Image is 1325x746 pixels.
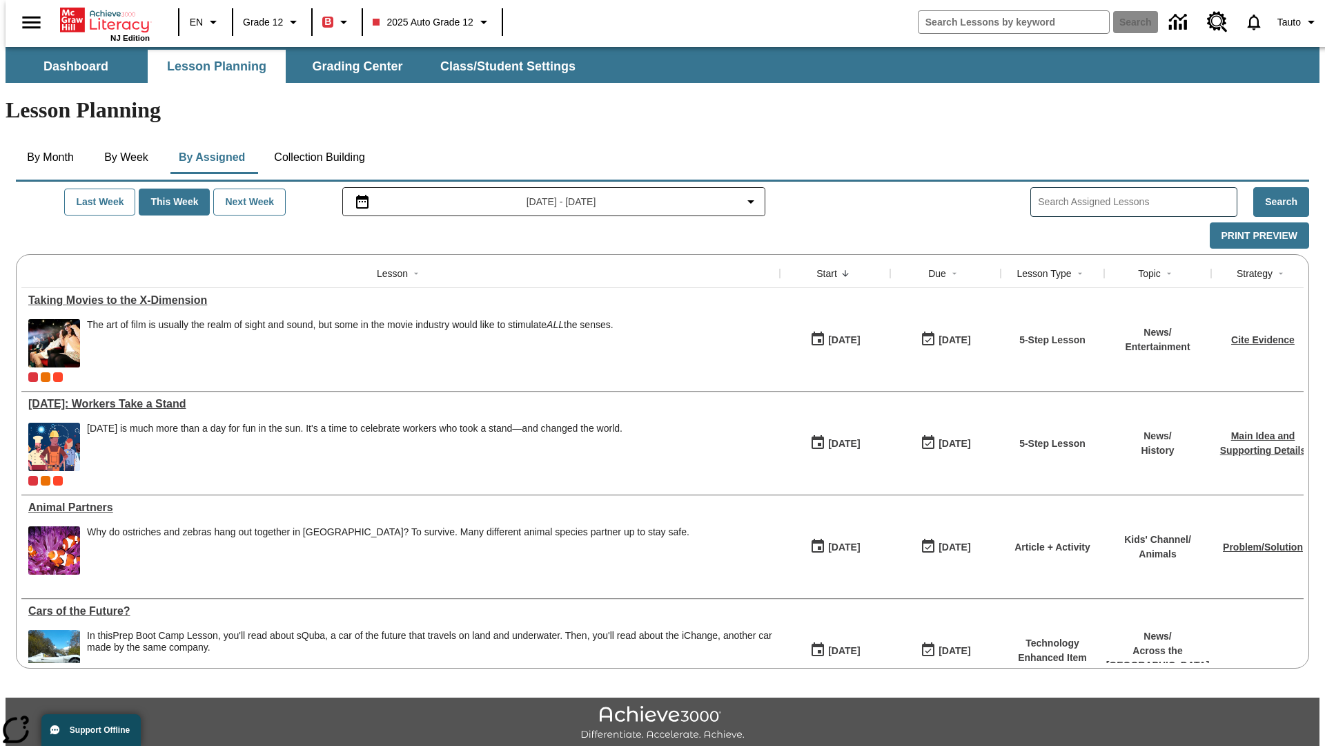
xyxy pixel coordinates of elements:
[1106,629,1210,644] p: News /
[324,13,331,30] span: B
[1019,437,1086,451] p: 5-Step Lesson
[429,50,587,83] button: Class/Student Settings
[837,265,854,282] button: Sort
[377,267,408,280] div: Lesson
[743,193,759,210] svg: Collapse Date Range Filter
[1106,644,1210,673] p: Across the [GEOGRAPHIC_DATA]
[41,714,141,746] button: Support Offline
[916,430,975,457] button: 06/30/26: Last day the lesson can be accessed
[1272,10,1325,35] button: Profile/Settings
[87,319,614,367] div: The art of film is usually the realm of sight and sound, but some in the movie industry would lik...
[1236,4,1272,40] a: Notifications
[110,34,150,42] span: NJ Edition
[1231,334,1295,345] a: Cite Evidence
[16,141,85,174] button: By Month
[64,189,135,216] button: Last Week
[87,319,614,331] p: The art of film is usually the realm of sight and sound, but some in the movie industry would lik...
[805,638,865,664] button: 07/01/25: First time the lesson was available
[139,189,210,216] button: This Week
[805,430,865,457] button: 07/23/25: First time the lesson was available
[28,476,38,486] div: Current Class
[1220,430,1306,456] a: Main Idea and Supporting Details
[939,539,970,556] div: [DATE]
[87,423,622,434] div: [DATE] is much more than a day for fun in the sun. It's a time to celebrate workers who took a st...
[367,10,497,35] button: Class: 2025 Auto Grade 12, Select your class
[263,141,376,174] button: Collection Building
[28,398,773,410] a: Labor Day: Workers Take a Stand, Lessons
[70,725,130,735] span: Support Offline
[6,97,1319,123] h1: Lesson Planning
[190,15,203,30] span: EN
[1161,265,1177,282] button: Sort
[1138,267,1161,280] div: Topic
[60,5,150,42] div: Home
[939,332,970,349] div: [DATE]
[28,294,773,307] div: Taking Movies to the X-Dimension
[288,50,426,83] button: Grading Center
[60,6,150,34] a: Home
[28,501,773,514] a: Animal Partners, Lessons
[1273,265,1289,282] button: Sort
[87,630,772,653] testabrev: Prep Boot Camp Lesson, you'll read about sQuba, a car of the future that travels on land and unde...
[946,265,963,282] button: Sort
[1008,636,1097,665] p: Technology Enhanced Item
[28,605,773,618] a: Cars of the Future? , Lessons
[916,638,975,664] button: 08/01/26: Last day the lesson can be accessed
[373,15,473,30] span: 2025 Auto Grade 12
[28,526,80,575] img: Three clownfish swim around a purple anemone.
[805,534,865,560] button: 07/07/25: First time the lesson was available
[1125,340,1190,354] p: Entertainment
[6,47,1319,83] div: SubNavbar
[28,501,773,514] div: Animal Partners
[28,294,773,307] a: Taking Movies to the X-Dimension, Lessons
[28,423,80,471] img: A banner with a blue background shows an illustrated row of diverse men and women dressed in clot...
[1210,222,1309,249] button: Print Preview
[1199,3,1236,41] a: Resource Center, Will open in new tab
[53,372,63,382] div: Test 1
[527,195,596,209] span: [DATE] - [DATE]
[213,189,286,216] button: Next Week
[28,605,773,618] div: Cars of the Future?
[41,372,50,382] div: OL 2025 Auto Grade 12
[184,10,228,35] button: Language: EN, Select a language
[317,10,357,35] button: Boost Class color is red. Change class color
[53,476,63,486] div: Test 1
[1237,267,1273,280] div: Strategy
[41,476,50,486] div: OL 2025 Auto Grade 12
[87,630,773,678] div: In this Prep Boot Camp Lesson, you'll read about sQuba, a car of the future that travels on land ...
[939,435,970,452] div: [DATE]
[916,534,975,560] button: 06/30/26: Last day the lesson can be accessed
[1223,542,1303,553] a: Problem/Solution
[580,706,745,741] img: Achieve3000 Differentiate Accelerate Achieve
[939,642,970,660] div: [DATE]
[547,319,564,330] em: ALL
[1019,333,1086,347] p: 5-Step Lesson
[87,526,689,575] div: Why do ostriches and zebras hang out together in Africa? To survive. Many different animal specie...
[87,423,622,471] div: Labor Day is much more than a day for fun in the sun. It's a time to celebrate workers who took a...
[1124,533,1191,547] p: Kids' Channel /
[828,539,860,556] div: [DATE]
[928,267,946,280] div: Due
[87,630,773,653] div: In this
[919,11,1109,33] input: search field
[805,327,865,353] button: 08/18/25: First time the lesson was available
[408,265,424,282] button: Sort
[148,50,286,83] button: Lesson Planning
[6,50,588,83] div: SubNavbar
[349,193,760,210] button: Select the date range menu item
[1253,187,1309,217] button: Search
[828,642,860,660] div: [DATE]
[1141,429,1174,443] p: News /
[816,267,837,280] div: Start
[87,526,689,538] div: Why do ostriches and zebras hang out together in [GEOGRAPHIC_DATA]? To survive. Many different an...
[28,372,38,382] span: Current Class
[1038,192,1237,212] input: Search Assigned Lessons
[28,398,773,410] div: Labor Day: Workers Take a Stand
